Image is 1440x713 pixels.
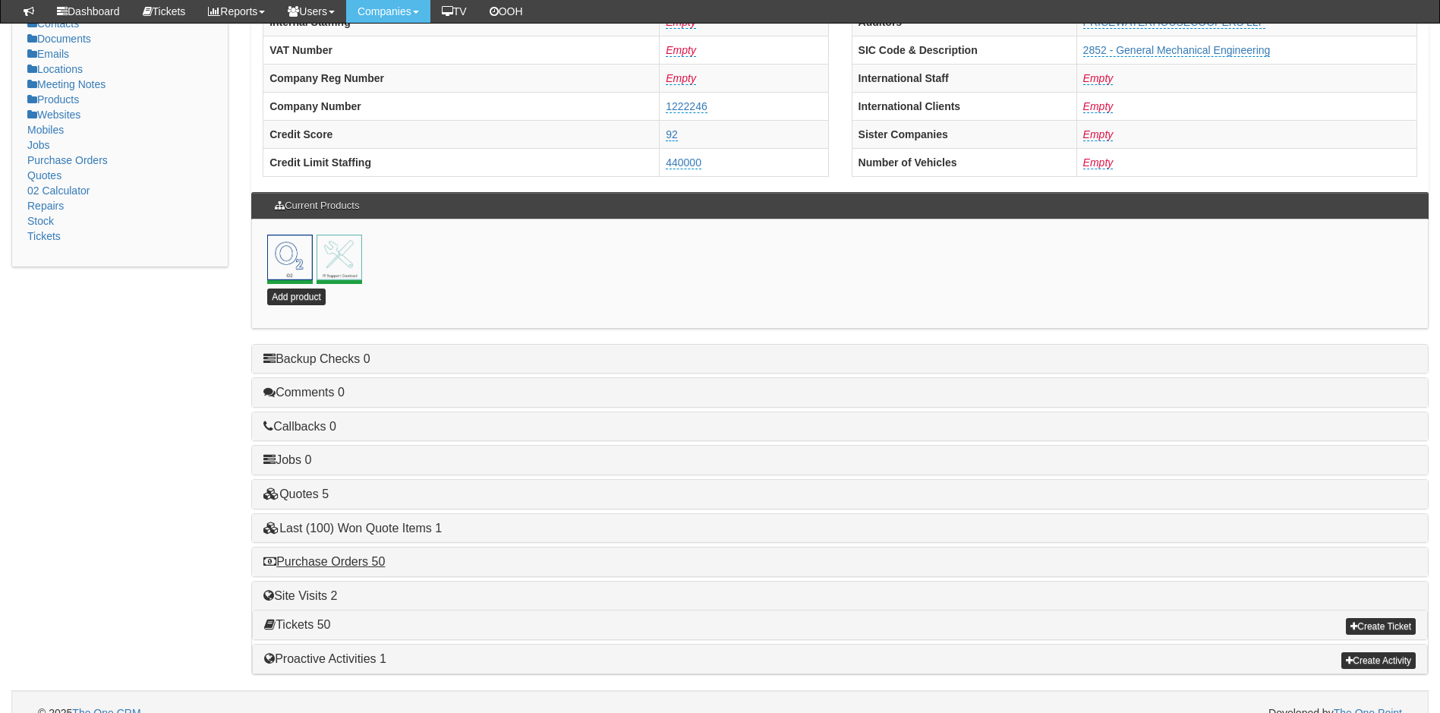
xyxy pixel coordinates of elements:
a: Repairs [27,200,64,212]
a: 92 [666,128,678,141]
a: Comments 0 [263,386,345,399]
a: Callbacks 0 [263,420,336,433]
a: Documents [27,33,91,45]
a: Purchase Orders [27,154,108,166]
a: Products [27,93,79,106]
a: Empty [666,16,696,29]
a: Add product [267,289,326,305]
a: Quotes [27,169,61,181]
a: Stock [27,215,54,227]
h3: Current Products [267,193,367,219]
a: Create Ticket [1346,618,1416,635]
a: 02 Calculator [27,185,90,197]
a: Last (100) Won Quote Items 1 [263,522,442,535]
a: IT Support Contract<br> 1st Dec 2017 <br> No to date [317,235,362,280]
a: Purchase Orders 50 [263,555,385,568]
a: Proactive Activities 1 [264,652,386,665]
a: Empty [1083,128,1114,141]
th: Company Number [263,92,660,120]
a: Contacts [27,17,79,30]
a: Empty [1083,100,1114,113]
a: 440000 [666,156,701,169]
img: o2.png [267,235,313,280]
a: Jobs [27,139,50,151]
a: 2852 - General Mechanical Engineering [1083,44,1271,57]
a: Tickets 50 [264,618,330,631]
a: Locations [27,63,83,75]
a: Site Visits 2 [263,589,337,602]
th: VAT Number [263,36,660,64]
a: 1222246 [666,100,707,113]
a: Empty [1083,72,1114,85]
th: Credit Limit Staffing [263,148,660,176]
a: Empty [1083,156,1114,169]
a: Tickets [27,230,61,242]
a: Jobs 0 [263,453,311,466]
a: Create Activity [1341,652,1416,669]
th: SIC Code & Description [852,36,1076,64]
th: Number of Vehicles [852,148,1076,176]
a: Meeting Notes [27,78,106,90]
th: International Clients [852,92,1076,120]
th: Credit Score [263,120,660,148]
a: Empty [666,44,696,57]
a: Mobiles [27,124,64,136]
a: Emails [27,48,69,60]
a: Mobile o2<br> 10th Nov 2018 <br> 10th Nov 2020 [267,235,313,280]
th: Sister Companies [852,120,1076,148]
a: PRICEWATERHOUSECOOPERS LLP [1083,16,1265,29]
a: Empty [666,72,696,85]
a: Backup Checks 0 [263,352,370,365]
img: it-support-contract.png [317,235,362,280]
a: Quotes 5 [263,487,329,500]
th: International Staff [852,64,1076,92]
th: Company Reg Number [263,64,660,92]
a: Websites [27,109,80,121]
